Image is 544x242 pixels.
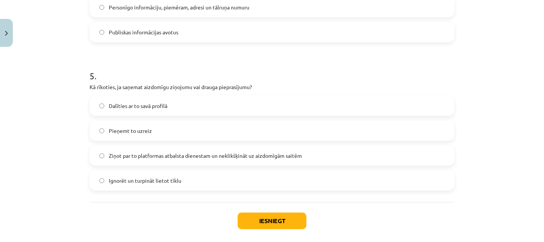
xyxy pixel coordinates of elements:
input: Publiskas informācijas avotus [99,30,104,35]
span: Dalīties ar to savā profilā [109,102,167,110]
input: Ignorēt un turpināt lietot tīklu [99,178,104,183]
input: Pieņemt to uzreiz [99,128,104,133]
img: icon-close-lesson-0947bae3869378f0d4975bcd49f059093ad1ed9edebbc8119c70593378902aed.svg [5,31,8,36]
span: Personīgo informāciju, piemēram, adresi un tālruņa numuru [109,3,249,11]
span: Ziņot par to platformas atbalsta dienestam un neklikšķināt uz aizdomīgām saitēm [109,152,302,160]
input: Dalīties ar to savā profilā [99,103,104,108]
input: Personīgo informāciju, piemēram, adresi un tālruņa numuru [99,5,104,10]
button: Iesniegt [238,213,306,229]
input: Ziņot par to platformas atbalsta dienestam un neklikšķināt uz aizdomīgām saitēm [99,153,104,158]
span: Publiskas informācijas avotus [109,28,178,36]
span: Ignorēt un turpināt lietot tīklu [109,177,181,185]
span: Pieņemt to uzreiz [109,127,152,135]
h1: 5 . [90,57,454,81]
p: Kā rīkoties, ja saņemat aizdomīgu ziņojumu vai drauga pieprasījumu? [90,83,454,91]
